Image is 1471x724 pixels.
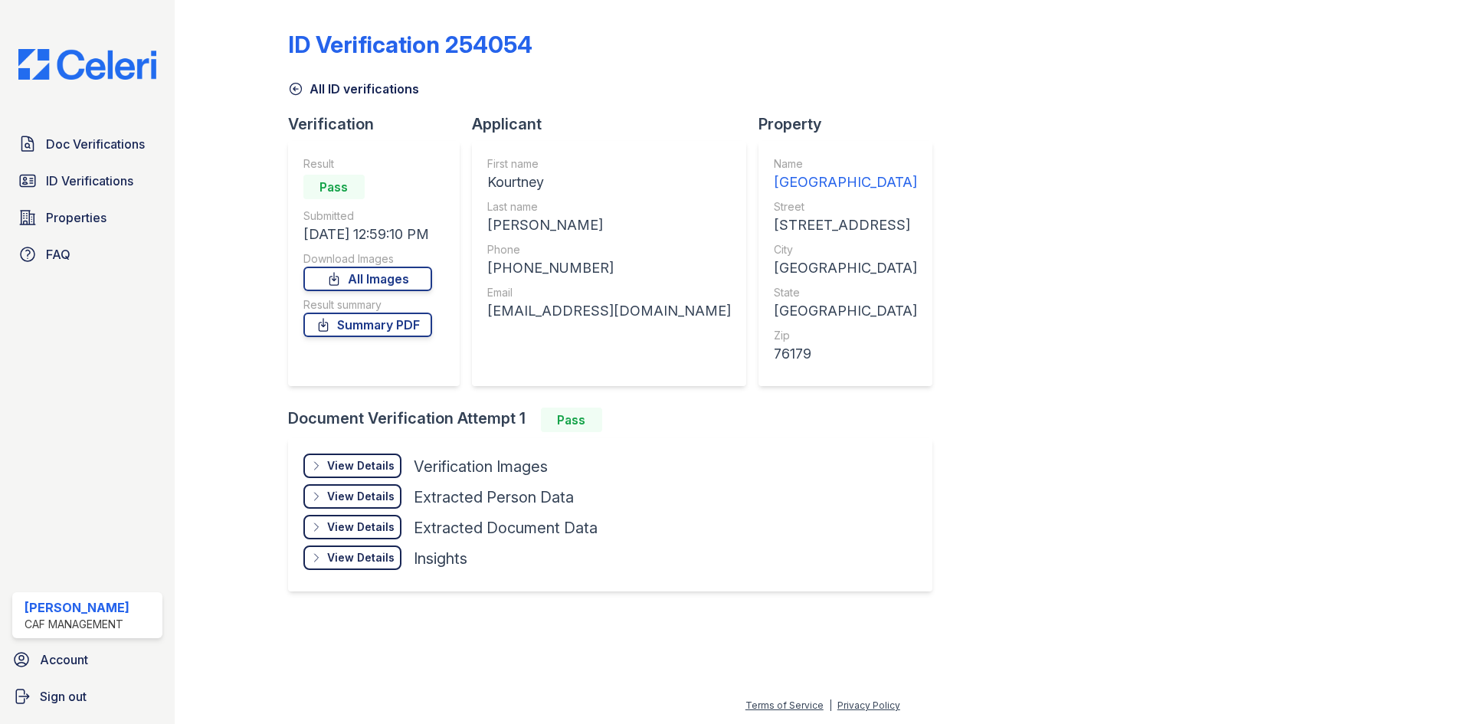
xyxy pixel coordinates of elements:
div: Verification [288,113,472,135]
div: [DATE] 12:59:10 PM [303,224,432,245]
div: Verification Images [414,456,548,477]
div: View Details [327,489,395,504]
div: City [774,242,917,257]
span: Properties [46,208,106,227]
div: [PERSON_NAME] [25,598,129,617]
div: Extracted Document Data [414,517,598,539]
a: Terms of Service [745,699,824,711]
a: Summary PDF [303,313,432,337]
div: [GEOGRAPHIC_DATA] [774,257,917,279]
div: Extracted Person Data [414,486,574,508]
div: ID Verification 254054 [288,31,532,58]
div: [EMAIL_ADDRESS][DOMAIN_NAME] [487,300,731,322]
a: Sign out [6,681,169,712]
div: Download Images [303,251,432,267]
div: View Details [327,519,395,535]
span: FAQ [46,245,70,264]
div: Insights [414,548,467,569]
div: Name [774,156,917,172]
a: Account [6,644,169,675]
div: | [829,699,832,711]
a: All Images [303,267,432,291]
div: Result [303,156,432,172]
div: Pass [303,175,365,199]
div: View Details [327,550,395,565]
div: Kourtney [487,172,731,193]
span: Account [40,650,88,669]
span: Sign out [40,687,87,706]
div: [PHONE_NUMBER] [487,257,731,279]
div: Applicant [472,113,758,135]
a: ID Verifications [12,165,162,196]
div: Result summary [303,297,432,313]
div: Zip [774,328,917,343]
img: CE_Logo_Blue-a8612792a0a2168367f1c8372b55b34899dd931a85d93a1a3d3e32e68fde9ad4.png [6,49,169,80]
span: Doc Verifications [46,135,145,153]
div: CAF Management [25,617,129,632]
a: FAQ [12,239,162,270]
div: Document Verification Attempt 1 [288,408,945,432]
div: Property [758,113,945,135]
span: ID Verifications [46,172,133,190]
div: First name [487,156,731,172]
div: View Details [327,458,395,473]
div: Last name [487,199,731,215]
div: [GEOGRAPHIC_DATA] [774,172,917,193]
div: Street [774,199,917,215]
a: Privacy Policy [837,699,900,711]
div: [PERSON_NAME] [487,215,731,236]
a: Name [GEOGRAPHIC_DATA] [774,156,917,193]
div: [STREET_ADDRESS] [774,215,917,236]
a: All ID verifications [288,80,419,98]
div: Pass [541,408,602,432]
div: State [774,285,917,300]
a: Properties [12,202,162,233]
a: Doc Verifications [12,129,162,159]
div: Submitted [303,208,432,224]
div: Email [487,285,731,300]
div: [GEOGRAPHIC_DATA] [774,300,917,322]
div: Phone [487,242,731,257]
div: 76179 [774,343,917,365]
